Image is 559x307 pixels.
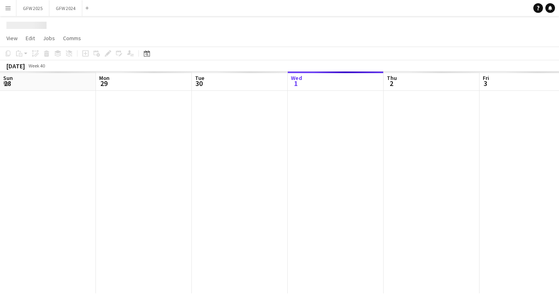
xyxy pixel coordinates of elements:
span: Jobs [43,35,55,42]
a: Edit [22,33,38,43]
span: 1 [290,79,302,88]
a: Jobs [40,33,58,43]
div: [DATE] [6,62,25,70]
span: Week 40 [26,63,47,69]
button: GFW 2025 [16,0,49,16]
span: 29 [98,79,110,88]
span: Thu [387,74,397,82]
span: Edit [26,35,35,42]
span: 3 [482,79,489,88]
button: GFW 2024 [49,0,82,16]
span: 30 [194,79,204,88]
span: Tue [195,74,204,82]
a: View [3,33,21,43]
span: Mon [99,74,110,82]
span: 2 [386,79,397,88]
span: View [6,35,18,42]
span: Wed [291,74,302,82]
span: Fri [483,74,489,82]
span: 28 [2,79,13,88]
span: Sun [3,74,13,82]
a: Comms [60,33,84,43]
span: Comms [63,35,81,42]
